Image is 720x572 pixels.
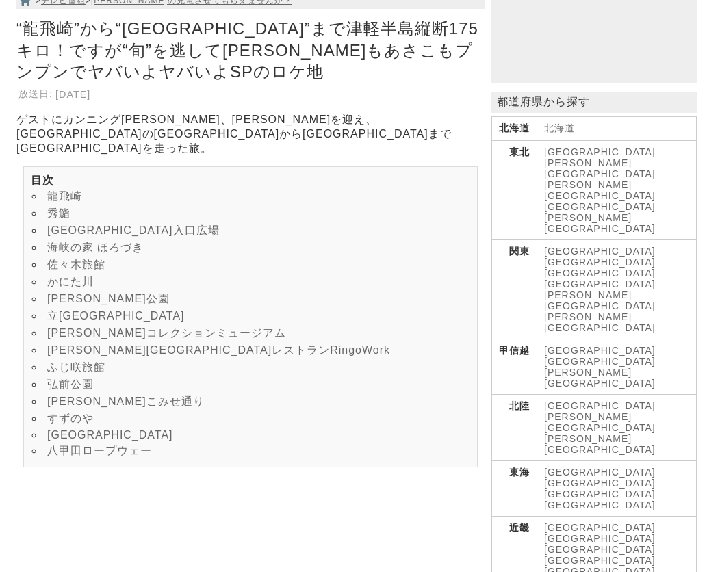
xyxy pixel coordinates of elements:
[544,499,656,510] a: [GEOGRAPHIC_DATA]
[47,378,94,390] a: 弘前公園
[544,122,575,133] a: 北海道
[544,478,656,489] a: [GEOGRAPHIC_DATA]
[47,207,70,219] a: 秀鮨
[47,276,94,287] a: かにた川
[544,289,656,311] a: [PERSON_NAME][GEOGRAPHIC_DATA]
[544,356,656,367] a: [GEOGRAPHIC_DATA]
[544,544,656,555] a: [GEOGRAPHIC_DATA]
[492,395,537,461] th: 北陸
[544,367,656,389] a: [PERSON_NAME][GEOGRAPHIC_DATA]
[492,117,537,141] th: 北海道
[47,293,170,304] a: [PERSON_NAME]公園
[492,141,537,240] th: 東北
[47,395,205,407] a: [PERSON_NAME]こみせ通り
[492,240,537,339] th: 関東
[492,339,537,395] th: 甲信越
[47,429,173,441] a: [GEOGRAPHIC_DATA]
[544,146,656,157] a: [GEOGRAPHIC_DATA]
[544,179,656,201] a: [PERSON_NAME][GEOGRAPHIC_DATA]
[47,445,152,456] a: 八甲田ロープウェー
[47,361,105,373] a: ふじ咲旅館
[47,413,94,424] a: すずのや
[47,190,82,202] a: 龍飛崎
[544,278,656,289] a: [GEOGRAPHIC_DATA]
[544,522,656,533] a: [GEOGRAPHIC_DATA]
[544,489,656,499] a: [GEOGRAPHIC_DATA]
[55,87,91,101] td: [DATE]
[16,113,485,156] p: ゲストにカンニング[PERSON_NAME]、[PERSON_NAME]を迎え、[GEOGRAPHIC_DATA]の[GEOGRAPHIC_DATA]から[GEOGRAPHIC_DATA]まで[...
[544,322,656,333] a: [GEOGRAPHIC_DATA]
[544,257,656,268] a: [GEOGRAPHIC_DATA]
[544,411,656,433] a: [PERSON_NAME][GEOGRAPHIC_DATA]
[544,433,656,455] a: [PERSON_NAME][GEOGRAPHIC_DATA]
[544,555,656,566] a: [GEOGRAPHIC_DATA]
[544,212,656,234] a: [PERSON_NAME][GEOGRAPHIC_DATA]
[544,246,656,257] a: [GEOGRAPHIC_DATA]
[47,224,220,236] a: [GEOGRAPHIC_DATA]入口広場
[47,259,105,270] a: 佐々木旅館
[544,400,656,411] a: [GEOGRAPHIC_DATA]
[491,92,697,113] p: 都道府県から探す
[544,157,656,179] a: [PERSON_NAME][GEOGRAPHIC_DATA]
[544,201,656,212] a: [GEOGRAPHIC_DATA]
[47,344,390,356] a: [PERSON_NAME][GEOGRAPHIC_DATA]レストランRingoWork
[16,14,485,86] h1: “龍飛崎”から“[GEOGRAPHIC_DATA]”まで津軽半島縦断175キロ！ですが“旬”を逃して[PERSON_NAME]もあさこもプンプンでヤバいよヤバいよSPのロケ地
[544,345,656,356] a: [GEOGRAPHIC_DATA]
[544,268,656,278] a: [GEOGRAPHIC_DATA]
[47,242,144,253] a: 海峡の家 ほろづき
[544,533,656,544] a: [GEOGRAPHIC_DATA]
[544,467,656,478] a: [GEOGRAPHIC_DATA]
[492,461,537,517] th: 東海
[544,311,632,322] a: [PERSON_NAME]
[47,327,286,339] a: [PERSON_NAME]コレクションミュージアム
[18,87,53,101] th: 放送日:
[47,310,185,322] a: 立[GEOGRAPHIC_DATA]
